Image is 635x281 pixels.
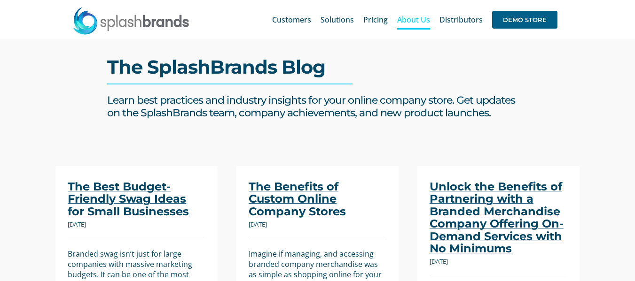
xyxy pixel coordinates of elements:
[363,5,388,35] a: Pricing
[107,94,516,119] h3: Learn best practices and industry insights for your online company store. Get updates on the Spla...
[272,5,311,35] a: Customers
[107,58,516,76] h1: The SplashBrands Blog
[363,16,388,23] span: Pricing
[249,180,346,218] a: The Benefits of Custom Online Company Stores
[430,257,448,266] span: [DATE]
[72,7,190,35] img: SplashBrands.com Logo
[249,220,267,228] span: [DATE]
[68,180,189,218] a: The Best Budget-Friendly Swag Ideas for Small Businesses
[430,180,564,255] a: Unlock the Benefits of Partnering with a Branded Merchandise Company Offering On-Demand Services ...
[439,16,483,23] span: Distributors
[397,16,430,23] span: About Us
[272,5,557,35] nav: Main Menu
[492,5,557,35] a: DEMO STORE
[321,16,354,23] span: Solutions
[439,5,483,35] a: Distributors
[272,16,311,23] span: Customers
[68,220,86,228] span: [DATE]
[492,11,557,29] span: DEMO STORE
